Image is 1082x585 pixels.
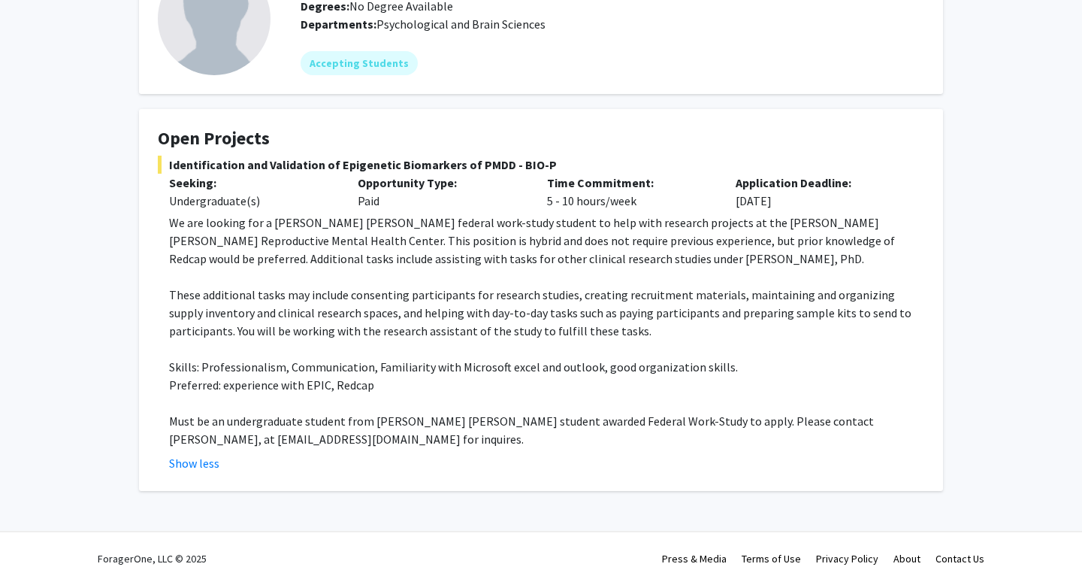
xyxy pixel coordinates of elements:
div: Paid [346,174,535,210]
p: Opportunity Type: [358,174,524,192]
p: Skills: Professionalism, Communication, Familiarity with Microsoft excel and outlook, good organi... [169,358,924,376]
p: Preferred: experience with EPIC, Redcap [169,376,924,394]
h4: Open Projects [158,128,924,150]
p: We are looking for a [PERSON_NAME] [PERSON_NAME] federal work-study student to help with research... [169,214,924,268]
iframe: Chat [11,517,64,574]
a: Privacy Policy [816,552,878,565]
p: Time Commitment: [547,174,713,192]
div: ForagerOne, LLC © 2025 [98,532,207,585]
a: Contact Us [935,552,984,565]
span: Identification and Validation of Epigenetic Biomarkers of PMDD - BIO-P [158,156,924,174]
span: Psychological and Brain Sciences [376,17,546,32]
a: Press & Media [662,552,727,565]
p: Application Deadline: [736,174,902,192]
div: 5 - 10 hours/week [536,174,724,210]
mat-chip: Accepting Students [301,51,418,75]
b: Departments: [301,17,376,32]
p: These additional tasks may include consenting participants for research studies, creating recruit... [169,286,924,340]
a: Terms of Use [742,552,801,565]
button: Show less [169,454,219,472]
a: About [893,552,920,565]
div: [DATE] [724,174,913,210]
p: Seeking: [169,174,335,192]
div: Undergraduate(s) [169,192,335,210]
p: Must be an undergraduate student from [PERSON_NAME] [PERSON_NAME] student awarded Federal Work-St... [169,412,924,448]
